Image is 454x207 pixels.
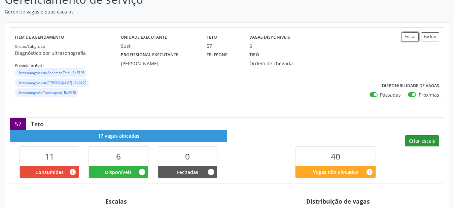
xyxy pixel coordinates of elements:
div: [PERSON_NAME] [121,60,197,67]
span: 40 [331,151,340,162]
span: Disponíveis [105,169,132,176]
p: Gerencie vagas e suas escalas [5,8,316,15]
label: Profissional executante [121,49,178,60]
div: Teto [26,120,48,128]
span: 11 [45,151,54,162]
button: Criar escala [405,135,439,147]
span: Vagas não alocadas [313,168,358,175]
label: Disponibilidade de vagas [382,81,439,91]
div: Escalas [10,198,222,205]
label: Passadas [380,91,401,98]
div: -- [207,60,240,67]
label: Próximas [419,91,439,98]
small: Ultrassonografia de Abdomen Total - R$ 37,95 [18,71,84,75]
div: 6 [249,42,252,49]
label: Unidade executante [121,32,167,43]
label: Telefone [207,49,228,60]
small: Ultrassonografia de [PERSON_NAME] - R$ 24,20 [18,81,86,85]
div: 57 [207,42,240,49]
small: Grupo/Subgrupo [15,44,45,49]
span: Fechadas [177,169,198,176]
small: Ultrassonografia Transvaginal - R$ 24,20 [18,91,76,95]
span: 0 [185,151,190,162]
i: Vagas alocadas e sem marcações associadas [138,168,146,176]
div: Distribuição de vagas [232,198,444,205]
div: Sust [121,42,197,49]
i: Vagas alocadas que possuem marcações associadas [69,168,76,176]
div: 57 [10,118,26,130]
p: Diagnóstico por ultrasonografia [15,49,121,57]
label: Item de agendamento [15,32,64,43]
div: 17 vagas alocadas [10,130,227,142]
div: Ordem de chegada [249,60,304,67]
button: Excluir [421,32,439,41]
small: Procedimento(s) [15,63,43,68]
span: Consumidas [35,169,64,176]
i: Vagas alocadas e sem marcações associadas que tiveram sua disponibilidade fechada [207,168,215,176]
i: Quantidade de vagas restantes do teto de vagas [366,168,373,176]
button: Editar [402,32,419,41]
span: 6 [116,151,121,162]
label: Tipo [249,49,259,60]
label: Vagas disponíveis [249,32,290,43]
label: Teto [207,32,217,43]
